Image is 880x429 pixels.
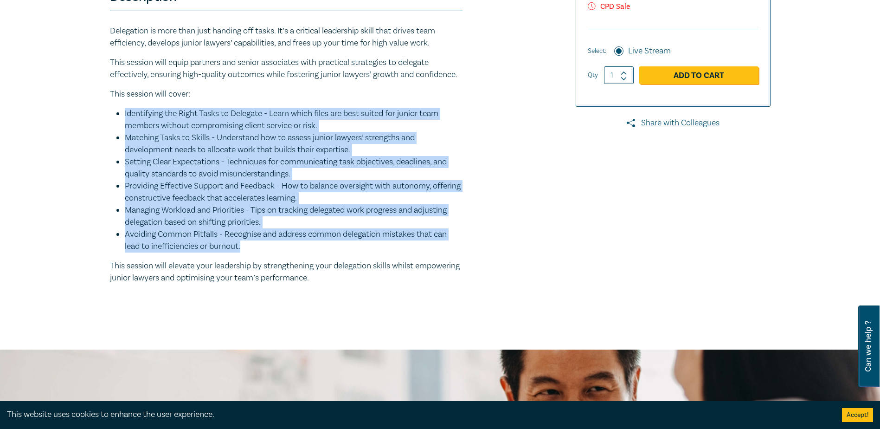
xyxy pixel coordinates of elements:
[864,311,873,382] span: Can we help ?
[110,57,462,81] p: This session will equip partners and senior associates with practical strategies to delegate effe...
[125,132,462,156] li: Matching Tasks to Skills - Understand how to assess junior lawyers’ strengths and development nee...
[125,180,462,204] li: Providing Effective Support and Feedback - How to balance oversight with autonomy, offering const...
[588,46,606,56] span: Select:
[110,88,462,100] p: This session will cover:
[125,156,462,180] li: Setting Clear Expectations - Techniques for communicating task objectives, deadlines, and quality...
[576,117,771,129] a: Share with Colleagues
[628,45,671,57] label: Live Stream
[125,204,462,228] li: Managing Workload and Priorities - Tips on tracking delegated work progress and adjusting delegat...
[842,408,873,422] button: Accept cookies
[125,108,462,132] li: Identifying the Right Tasks to Delegate - Learn which files are best suited for junior team membe...
[110,25,462,49] p: Delegation is more than just handing off tasks. It’s a critical leadership skill that drives team...
[588,70,598,80] label: Qty
[588,2,758,11] p: CPD Sale
[125,228,462,253] li: Avoiding Common Pitfalls - Recognise and address common delegation mistakes that can lead to inef...
[110,260,462,284] p: This session will elevate your leadership by strengthening your delegation skills whilst empoweri...
[639,66,758,84] a: Add to Cart
[604,66,634,84] input: 1
[7,409,828,421] div: This website uses cookies to enhance the user experience.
